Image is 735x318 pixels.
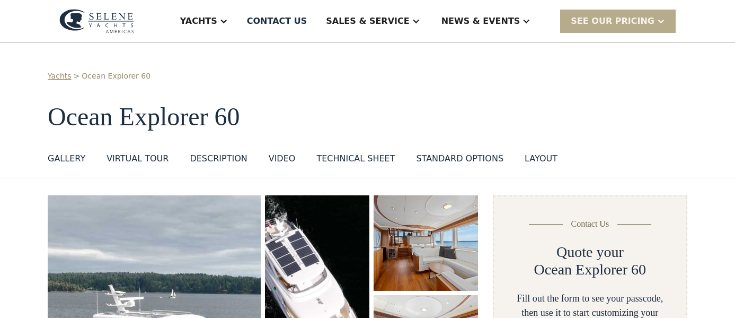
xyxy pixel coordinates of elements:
a: VIRTUAL TOUR [107,152,169,169]
div: News & EVENTS [441,15,520,28]
h2: Ocean Explorer 60 [534,261,646,279]
a: standard options [416,152,503,169]
div: Contact US [247,15,307,28]
a: Ocean Explorer 60 [82,71,150,82]
div: VIRTUAL TOUR [107,152,169,165]
div: Sales & Service [326,15,409,28]
a: Yachts [48,71,72,82]
div: layout [525,152,557,165]
a: open lightbox [374,195,478,291]
div: VIDEO [269,152,296,165]
div: Technical sheet [316,152,395,165]
a: layout [525,152,557,169]
div: Yachts [180,15,217,28]
a: DESCRIPTION [190,152,247,169]
a: Technical sheet [316,152,395,169]
a: GALLERY [48,152,85,169]
a: VIDEO [269,152,296,169]
div: DESCRIPTION [190,152,247,165]
div: > [74,71,80,82]
div: SEE Our Pricing [560,10,676,32]
h1: Ocean Explorer 60 [48,103,687,131]
div: SEE Our Pricing [571,15,654,28]
h2: Quote your [556,243,624,261]
div: Contact Us [571,218,609,230]
img: logo [59,9,134,33]
div: standard options [416,152,503,165]
div: GALLERY [48,152,85,165]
